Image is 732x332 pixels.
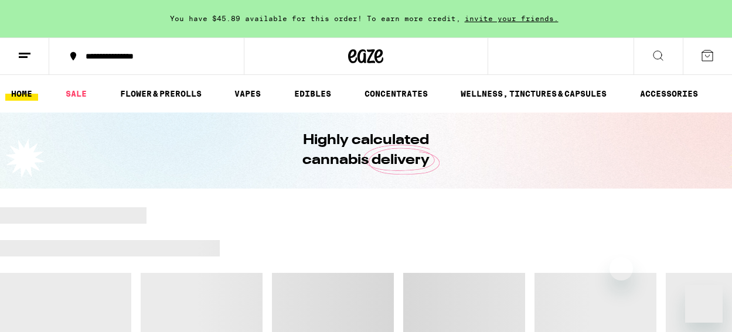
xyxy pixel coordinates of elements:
[685,285,723,323] iframe: Button to launch messaging window
[170,15,461,22] span: You have $45.89 available for this order! To earn more credit,
[114,87,207,101] a: FLOWER & PREROLLS
[60,87,93,101] a: SALE
[461,15,563,22] span: invite your friends.
[610,257,633,280] iframe: Close message
[270,131,463,170] h1: Highly calculated cannabis delivery
[5,87,38,101] a: HOME
[455,87,612,101] a: WELLNESS, TINCTURES & CAPSULES
[634,87,704,101] a: ACCESSORIES
[229,87,267,101] a: VAPES
[288,87,337,101] a: EDIBLES
[359,87,434,101] a: CONCENTRATES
